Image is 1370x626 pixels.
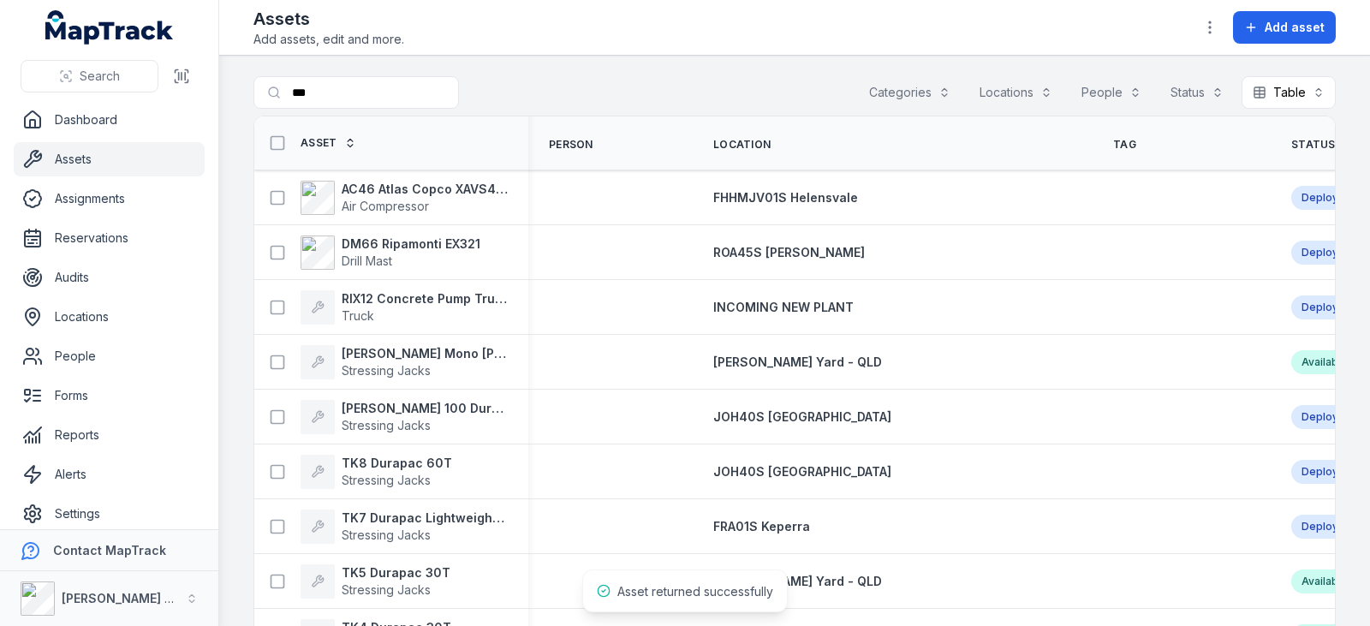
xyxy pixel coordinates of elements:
[713,355,882,369] span: [PERSON_NAME] Yard - QLD
[1291,350,1358,374] div: Available
[301,564,450,599] a: TK5 Durapac 30TStressing Jacks
[713,354,882,371] a: [PERSON_NAME] Yard - QLD
[301,235,480,270] a: DM66 Ripamonti EX321Drill Mast
[713,408,891,426] a: JOH40S [GEOGRAPHIC_DATA]
[53,543,166,557] strong: Contact MapTrack
[1291,295,1362,319] div: Deployed
[1291,569,1358,593] div: Available
[342,582,431,597] span: Stressing Jacks
[14,497,205,531] a: Settings
[342,235,480,253] strong: DM66 Ripamonti EX321
[1291,460,1362,484] div: Deployed
[342,528,431,542] span: Stressing Jacks
[713,463,891,480] a: JOH40S [GEOGRAPHIC_DATA]
[713,518,810,535] a: FRA01S Keperra
[342,363,431,378] span: Stressing Jacks
[713,299,854,316] a: INCOMING NEW PLANT
[342,400,508,417] strong: [PERSON_NAME] 100 Durapac 100T
[14,260,205,295] a: Audits
[1291,138,1355,152] a: Status
[1242,76,1336,109] button: Table
[301,510,508,544] a: TK7 Durapac Lightweight 100TStressing Jacks
[342,510,508,527] strong: TK7 Durapac Lightweight 100T
[342,345,508,362] strong: [PERSON_NAME] Mono [PERSON_NAME] 25TN
[713,189,858,206] a: FHHMJV01S Helensvale
[301,290,508,325] a: RIX12 Concrete Pump TruckTruck
[80,68,120,85] span: Search
[62,591,202,605] strong: [PERSON_NAME] Group
[713,464,891,479] span: JOH40S [GEOGRAPHIC_DATA]
[713,190,858,205] span: FHHMJV01S Helensvale
[21,60,158,92] button: Search
[342,290,508,307] strong: RIX12 Concrete Pump Truck
[1291,241,1362,265] div: Deployed
[14,182,205,216] a: Assignments
[14,379,205,413] a: Forms
[858,76,962,109] button: Categories
[342,253,392,268] span: Drill Mast
[253,31,404,48] span: Add assets, edit and more.
[14,221,205,255] a: Reservations
[1291,405,1362,429] div: Deployed
[713,574,882,588] span: [PERSON_NAME] Yard - QLD
[301,181,508,215] a: AC46 Atlas Copco XAVS450Air Compressor
[713,244,865,261] a: ROA45S [PERSON_NAME]
[14,142,205,176] a: Assets
[1159,76,1235,109] button: Status
[301,455,452,489] a: TK8 Durapac 60TStressing Jacks
[301,400,508,434] a: [PERSON_NAME] 100 Durapac 100TStressing Jacks
[1233,11,1336,44] button: Add asset
[1291,186,1362,210] div: Deployed
[713,245,865,259] span: ROA45S [PERSON_NAME]
[968,76,1063,109] button: Locations
[14,339,205,373] a: People
[342,473,431,487] span: Stressing Jacks
[713,519,810,534] span: FRA01S Keperra
[342,564,450,581] strong: TK5 Durapac 30T
[342,181,508,198] strong: AC46 Atlas Copco XAVS450
[342,418,431,432] span: Stressing Jacks
[45,10,174,45] a: MapTrack
[1265,19,1325,36] span: Add asset
[713,300,854,314] span: INCOMING NEW PLANT
[253,7,404,31] h2: Assets
[1291,138,1336,152] span: Status
[342,455,452,472] strong: TK8 Durapac 60T
[301,345,508,379] a: [PERSON_NAME] Mono [PERSON_NAME] 25TNStressing Jacks
[713,409,891,424] span: JOH40S [GEOGRAPHIC_DATA]
[1070,76,1153,109] button: People
[301,136,337,150] span: Asset
[1291,515,1362,539] div: Deployed
[14,103,205,137] a: Dashboard
[14,457,205,492] a: Alerts
[713,138,771,152] span: Location
[301,136,356,150] a: Asset
[342,308,374,323] span: Truck
[14,300,205,334] a: Locations
[549,138,593,152] span: Person
[14,418,205,452] a: Reports
[713,573,882,590] a: [PERSON_NAME] Yard - QLD
[1113,138,1136,152] span: Tag
[342,199,429,213] span: Air Compressor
